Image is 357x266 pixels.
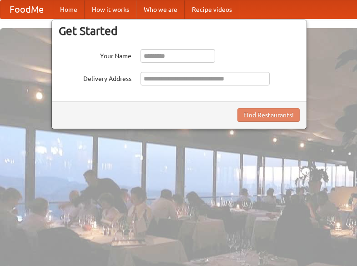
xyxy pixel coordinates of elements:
[59,24,300,38] h3: Get Started
[85,0,136,19] a: How it works
[185,0,239,19] a: Recipe videos
[136,0,185,19] a: Who we are
[0,0,53,19] a: FoodMe
[237,108,300,122] button: Find Restaurants!
[53,0,85,19] a: Home
[59,72,131,83] label: Delivery Address
[59,49,131,60] label: Your Name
